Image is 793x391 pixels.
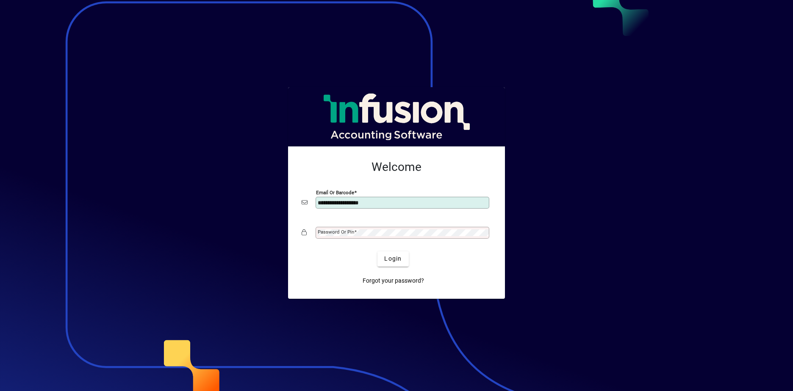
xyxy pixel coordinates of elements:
a: Forgot your password? [359,273,427,289]
mat-label: Password or Pin [318,229,354,235]
span: Login [384,254,402,263]
button: Login [377,251,408,267]
span: Forgot your password? [363,276,424,285]
mat-label: Email or Barcode [316,189,354,195]
h2: Welcome [302,160,491,174]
